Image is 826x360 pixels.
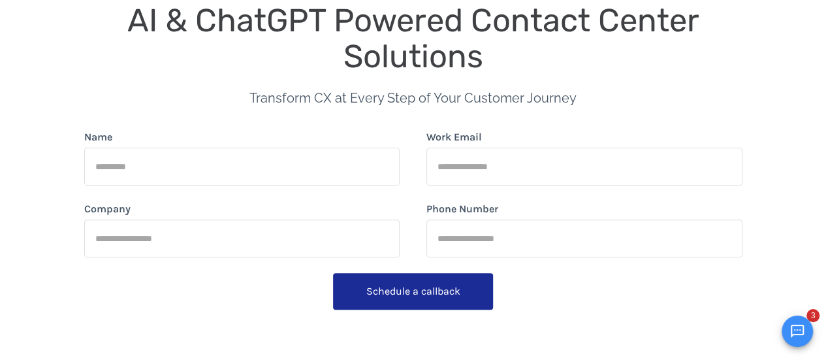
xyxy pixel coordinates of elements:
button: Open chat [782,316,813,347]
span: Transform CX at Every Step of Your Customer Journey [249,90,577,106]
label: Phone Number [426,201,498,217]
label: Work Email [426,129,482,145]
button: Schedule a callback [333,273,493,310]
label: Name [84,129,112,145]
span: AI & ChatGPT Powered Contact Center Solutions [127,1,707,75]
span: 3 [806,309,819,322]
label: Company [84,201,131,217]
form: form [84,129,742,315]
